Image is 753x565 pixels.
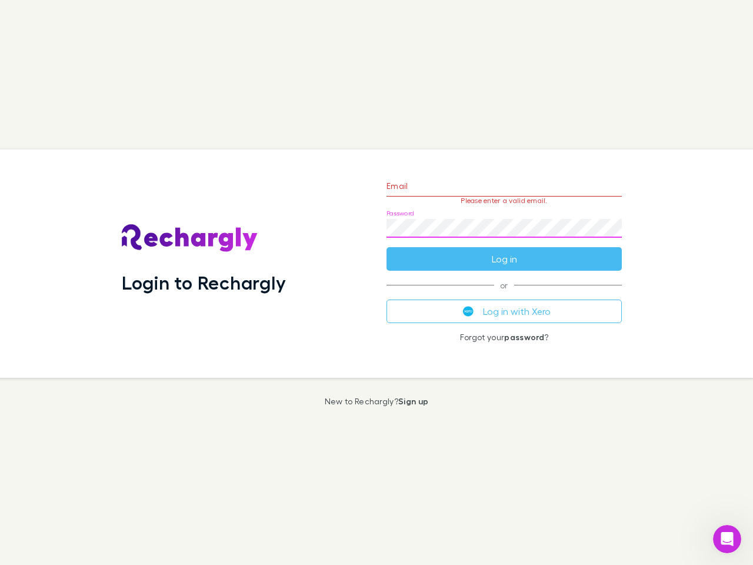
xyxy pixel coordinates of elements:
[398,396,428,406] a: Sign up
[122,271,286,294] h1: Login to Rechargly
[387,247,622,271] button: Log in
[504,332,544,342] a: password
[387,300,622,323] button: Log in with Xero
[387,209,414,218] label: Password
[463,306,474,317] img: Xero's logo
[122,224,258,252] img: Rechargly's Logo
[387,333,622,342] p: Forgot your ?
[713,525,741,553] iframe: Intercom live chat
[325,397,429,406] p: New to Rechargly?
[387,197,622,205] p: Please enter a valid email.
